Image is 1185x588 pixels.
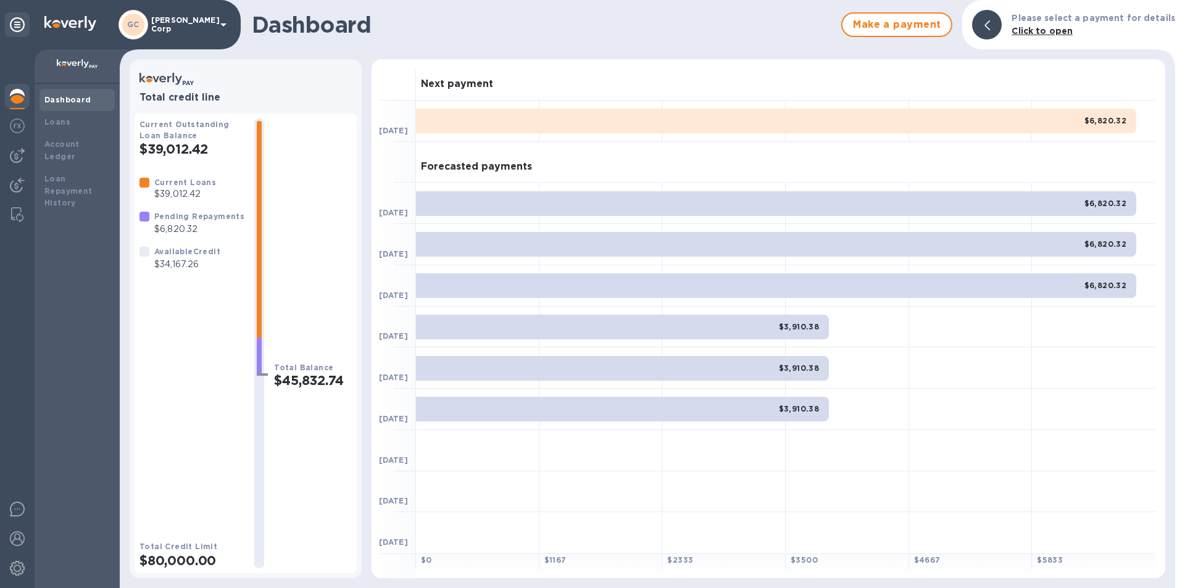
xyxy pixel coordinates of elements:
b: [DATE] [379,414,408,423]
b: $ 0 [421,555,432,565]
b: Pending Repayments [154,212,244,221]
h2: $45,832.74 [274,373,352,388]
h3: Total credit line [139,92,352,104]
img: Foreign exchange [10,118,25,133]
b: [DATE] [379,208,408,217]
h1: Dashboard [252,12,835,38]
b: $3,910.38 [779,404,820,413]
b: $ 5833 [1037,555,1063,565]
b: $3,910.38 [779,322,820,331]
b: [DATE] [379,291,408,300]
b: $ 3500 [791,555,818,565]
b: [DATE] [379,537,408,547]
b: Account Ledger [44,139,80,161]
b: Available Credit [154,247,220,256]
b: $6,820.32 [1084,281,1127,290]
p: $6,820.32 [154,223,244,236]
b: [DATE] [379,373,408,382]
span: Make a payment [852,17,941,32]
b: Loans [44,117,70,126]
b: Click to open [1012,26,1073,36]
img: Logo [44,16,96,31]
b: Dashboard [44,95,91,104]
b: $3,910.38 [779,363,820,373]
h3: Forecasted payments [421,161,532,173]
b: [DATE] [379,496,408,505]
p: $39,012.42 [154,188,216,201]
b: $6,820.32 [1084,199,1127,208]
b: [DATE] [379,249,408,259]
p: [PERSON_NAME] Corp [151,16,213,33]
b: GC [127,20,139,29]
h3: Next payment [421,78,493,90]
b: Current Outstanding Loan Balance [139,120,230,140]
div: Unpin categories [5,12,30,37]
b: [DATE] [379,455,408,465]
b: $6,820.32 [1084,116,1127,125]
b: [DATE] [379,126,408,135]
p: $34,167.26 [154,258,220,271]
b: Total Balance [274,363,333,372]
b: $ 1167 [544,555,567,565]
b: Loan Repayment History [44,174,93,208]
button: Make a payment [841,12,952,37]
h2: $80,000.00 [139,553,244,568]
b: $ 4667 [914,555,941,565]
b: Current Loans [154,178,216,187]
b: $ 2333 [667,555,693,565]
b: $6,820.32 [1084,239,1127,249]
h2: $39,012.42 [139,141,244,157]
b: Total Credit Limit [139,542,217,551]
b: Please select a payment for details [1012,13,1175,23]
b: [DATE] [379,331,408,341]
